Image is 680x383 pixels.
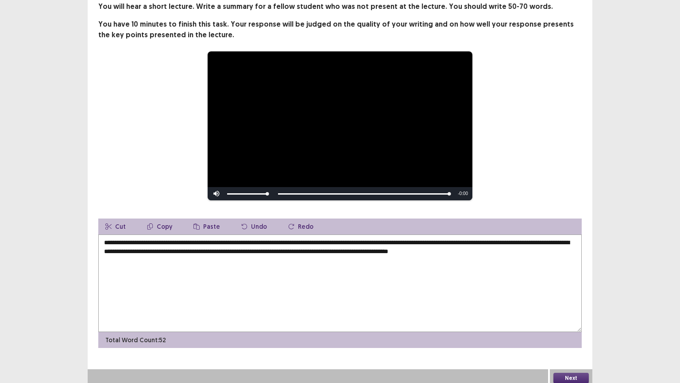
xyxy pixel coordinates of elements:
div: Volume Level [227,193,267,195]
p: You have 10 minutes to finish this task. Your response will be judged on the quality of your writ... [98,19,582,40]
button: Undo [234,219,274,234]
button: Redo [281,219,321,234]
p: Total Word Count: 52 [105,336,166,345]
div: Video Player [208,51,472,200]
button: Copy [140,219,179,234]
button: Cut [98,219,133,234]
p: You will hear a short lecture. Write a summary for a fellow student who was not present at the le... [98,1,582,12]
button: Paste [186,219,227,234]
span: 0:00 [460,191,468,196]
button: Mute [208,187,225,200]
span: - [458,191,459,196]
